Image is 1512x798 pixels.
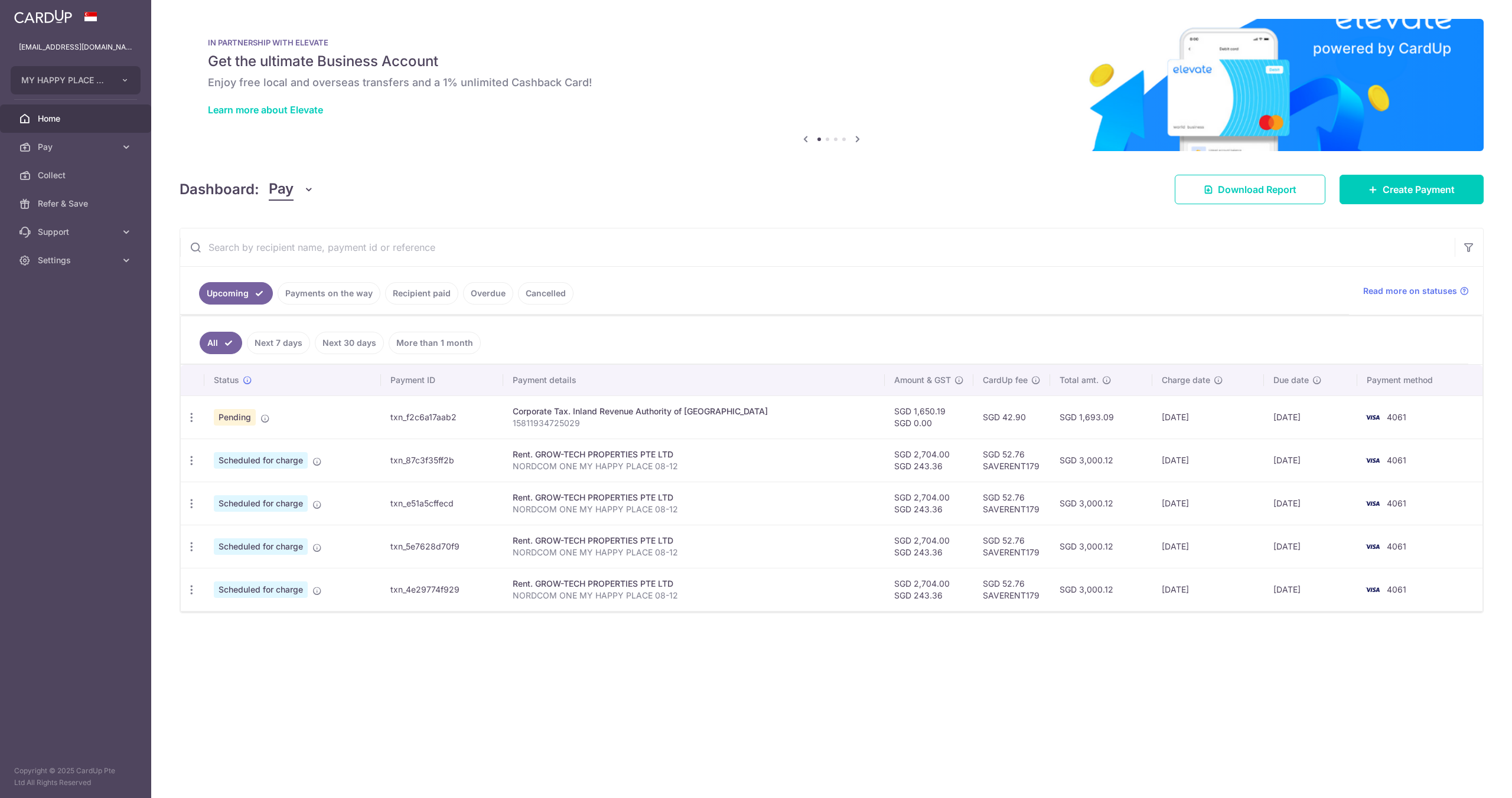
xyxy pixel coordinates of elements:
[1264,525,1358,568] td: [DATE]
[894,374,951,386] span: Amount & GST
[1273,374,1309,386] span: Due date
[381,568,503,611] td: txn_4e29774f929
[1387,412,1406,422] span: 4061
[1264,439,1358,482] td: [DATE]
[513,535,875,547] div: Rent. GROW-TECH PROPERTIES PTE LTD
[214,452,308,469] span: Scheduled for charge
[214,374,239,386] span: Status
[38,141,116,153] span: Pay
[1340,175,1484,204] a: Create Payment
[885,482,973,525] td: SGD 2,704.00 SGD 243.36
[381,439,503,482] td: txn_87c3f35ff2b
[1361,539,1384,554] img: Bank Card
[513,578,875,590] div: Rent. GROW-TECH PROPERTIES PTE LTD
[983,374,1028,386] span: CardUp fee
[513,503,875,515] p: NORDCOM ONE MY HAPPY PLACE 08-12
[973,525,1050,568] td: SGD 52.76 SAVERENT179
[278,282,380,305] a: Payments on the way
[38,113,116,125] span: Home
[38,226,116,238] span: Support
[1363,285,1457,297] span: Read more on statuses
[208,76,1455,90] h6: Enjoy free local and overseas transfers and a 1% unlimited Cashback Card!
[885,525,973,568] td: SGD 2,704.00 SGD 243.36
[1383,182,1455,197] span: Create Payment
[1050,525,1152,568] td: SGD 3,000.12
[1361,410,1384,424] img: Bank Card
[315,332,384,354] a: Next 30 days
[1387,541,1406,551] span: 4061
[1264,482,1358,525] td: [DATE]
[180,228,1455,266] input: Search by recipient name, payment id or reference
[214,538,308,555] span: Scheduled for charge
[381,482,503,525] td: txn_e51a5cffecd
[1152,525,1264,568] td: [DATE]
[385,282,458,305] a: Recipient paid
[1387,455,1406,465] span: 4061
[1050,568,1152,611] td: SGD 3,000.12
[247,332,310,354] a: Next 7 days
[21,74,109,86] span: MY HAPPY PLACE PTE. LTD.
[1162,374,1210,386] span: Charge date
[513,405,875,417] div: Corporate Tax. Inland Revenue Authority of [GEOGRAPHIC_DATA]
[1152,395,1264,439] td: [DATE]
[11,66,141,94] button: MY HAPPY PLACE PTE. LTD.
[1361,453,1384,467] img: Bank Card
[1050,395,1152,439] td: SGD 1,693.09
[513,590,875,601] p: NORDCOM ONE MY HAPPY PLACE 08-12
[1357,365,1482,395] th: Payment method
[503,365,885,395] th: Payment details
[1387,584,1406,594] span: 4061
[208,52,1455,71] h5: Get the ultimate Business Account
[1218,182,1296,197] span: Download Report
[180,19,1484,151] img: Renovation banner
[973,439,1050,482] td: SGD 52.76 SAVERENT179
[1264,395,1358,439] td: [DATE]
[1363,285,1469,297] a: Read more on statuses
[885,395,973,439] td: SGD 1,650.19 SGD 0.00
[513,460,875,472] p: NORDCOM ONE MY HAPPY PLACE 08-12
[1060,374,1099,386] span: Total amt.
[14,9,72,24] img: CardUp
[1050,439,1152,482] td: SGD 3,000.12
[214,495,308,512] span: Scheduled for charge
[463,282,513,305] a: Overdue
[381,365,503,395] th: Payment ID
[885,439,973,482] td: SGD 2,704.00 SGD 243.36
[513,449,875,460] div: Rent. GROW-TECH PROPERTIES PTE LTD
[1361,583,1384,597] img: Bank Card
[381,395,503,439] td: txn_f2c6a17aab2
[973,482,1050,525] td: SGD 52.76 SAVERENT179
[269,178,314,201] button: Pay
[513,492,875,503] div: Rent. GROW-TECH PROPERTIES PTE LTD
[1152,482,1264,525] td: [DATE]
[214,409,256,426] span: Pending
[200,332,242,354] a: All
[269,178,294,201] span: Pay
[19,41,132,53] p: [EMAIL_ADDRESS][DOMAIN_NAME]
[389,332,481,354] a: More than 1 month
[885,568,973,611] td: SGD 2,704.00 SGD 243.36
[199,282,273,305] a: Upcoming
[208,104,323,116] a: Learn more about Elevate
[973,568,1050,611] td: SGD 52.76 SAVERENT179
[1175,175,1325,204] a: Download Report
[38,198,116,210] span: Refer & Save
[1152,568,1264,611] td: [DATE]
[180,179,259,200] h4: Dashboard:
[513,547,875,558] p: NORDCOM ONE MY HAPPY PLACE 08-12
[208,38,1455,47] p: IN PARTNERSHIP WITH ELEVATE
[38,254,116,266] span: Settings
[381,525,503,568] td: txn_5e7628d70f9
[973,395,1050,439] td: SGD 42.90
[1387,498,1406,508] span: 4061
[38,169,116,181] span: Collect
[1152,439,1264,482] td: [DATE]
[1361,496,1384,511] img: Bank Card
[1264,568,1358,611] td: [DATE]
[214,581,308,598] span: Scheduled for charge
[513,417,875,429] p: 15811934725029
[1050,482,1152,525] td: SGD 3,000.12
[518,282,573,305] a: Cancelled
